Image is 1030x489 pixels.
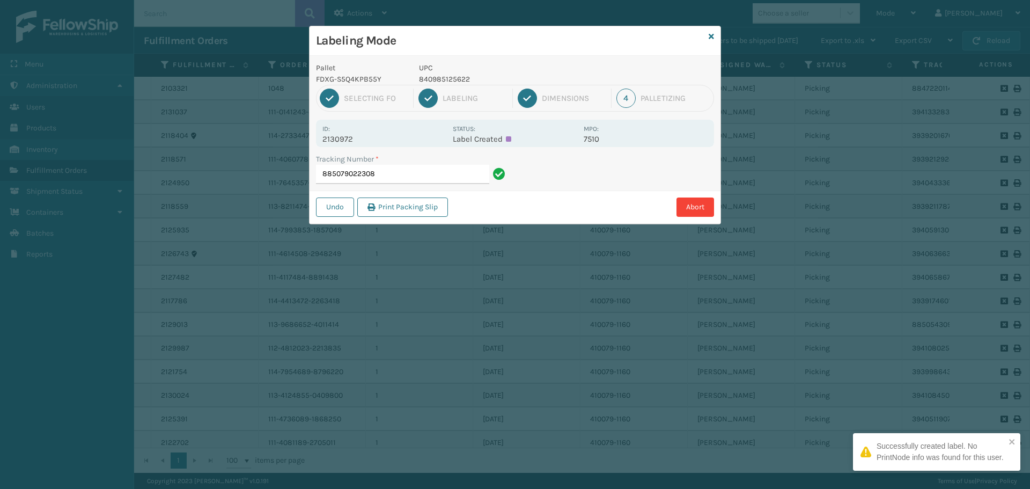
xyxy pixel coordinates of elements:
[357,198,448,217] button: Print Packing Slip
[676,198,714,217] button: Abort
[453,125,475,133] label: Status:
[316,74,406,85] p: FDXG-S5Q4KPB55Y
[316,33,704,49] h3: Labeling Mode
[877,441,1005,463] div: Successfully created label. No PrintNode info was found for this user.
[443,93,507,103] div: Labeling
[322,125,330,133] label: Id:
[584,125,599,133] label: MPO:
[316,198,354,217] button: Undo
[320,89,339,108] div: 1
[641,93,710,103] div: Palletizing
[1009,437,1016,448] button: close
[418,89,438,108] div: 2
[419,62,577,74] p: UPC
[316,62,406,74] p: Pallet
[542,93,606,103] div: Dimensions
[616,89,636,108] div: 4
[322,134,446,144] p: 2130972
[453,134,577,144] p: Label Created
[419,74,577,85] p: 840985125622
[584,134,708,144] p: 7510
[518,89,537,108] div: 3
[316,154,379,165] label: Tracking Number
[344,93,408,103] div: Selecting FO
